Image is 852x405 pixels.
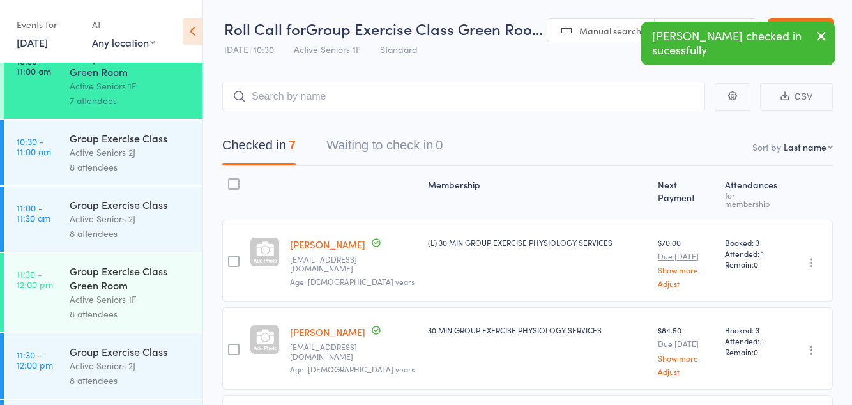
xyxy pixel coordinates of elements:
[92,14,155,35] div: At
[423,172,652,214] div: Membership
[294,43,360,56] span: Active Seniors 1F
[725,237,781,248] span: Booked: 3
[70,93,192,108] div: 7 attendees
[4,253,202,332] a: 11:30 -12:00 pmGroup Exercise Class Green RoomActive Seniors 1F8 attendees
[754,346,758,357] span: 0
[222,82,705,111] input: Search by name
[4,187,202,252] a: 11:00 -11:30 amGroup Exercise ClassActive Seniors 2J8 attendees
[70,160,192,174] div: 8 attendees
[4,40,202,119] a: 10:30 -11:00 amGroup Exercise Class Green RoomActive Seniors 1F7 attendees
[725,248,781,259] span: Attended: 1
[224,18,306,39] span: Roll Call for
[760,83,833,111] button: CSV
[92,35,155,49] div: Any location
[290,276,415,287] span: Age: [DEMOGRAPHIC_DATA] years
[658,354,715,362] a: Show more
[768,18,834,43] a: Exit roll call
[653,172,720,214] div: Next Payment
[17,136,51,157] time: 10:30 - 11:00 am
[17,14,79,35] div: Events for
[326,132,443,165] button: Waiting to check in0
[4,120,202,185] a: 10:30 -11:00 amGroup Exercise ClassActive Seniors 2J8 attendees
[289,138,296,152] div: 7
[70,79,192,93] div: Active Seniors 1F
[658,279,715,287] a: Adjust
[754,259,758,270] span: 0
[70,211,192,226] div: Active Seniors 2J
[70,292,192,307] div: Active Seniors 1F
[290,325,365,339] a: [PERSON_NAME]
[725,335,781,346] span: Attended: 1
[290,342,418,361] small: wozzie777@gmail.com
[436,138,443,152] div: 0
[290,238,365,251] a: [PERSON_NAME]
[70,197,192,211] div: Group Exercise Class
[658,266,715,274] a: Show more
[70,373,192,388] div: 8 attendees
[17,35,48,49] a: [DATE]
[380,43,418,56] span: Standard
[70,344,192,358] div: Group Exercise Class
[306,18,543,39] span: Group Exercise Class Green Roo…
[224,43,274,56] span: [DATE] 10:30
[70,264,192,292] div: Group Exercise Class Green Room
[70,358,192,373] div: Active Seniors 2J
[17,269,53,289] time: 11:30 - 12:00 pm
[658,367,715,376] a: Adjust
[17,349,53,370] time: 11:30 - 12:00 pm
[70,145,192,160] div: Active Seniors 2J
[290,255,418,273] small: smcaldwell@bigpond.com
[70,50,192,79] div: Group Exercise Class Green Room
[725,346,781,357] span: Remain:
[428,237,647,248] div: (L) 30 MIN GROUP EXERCISE PHYSIOLOGY SERVICES
[725,325,781,335] span: Booked: 3
[725,259,781,270] span: Remain:
[641,22,835,65] div: [PERSON_NAME] checked in sucessfully
[658,339,715,348] small: Due [DATE]
[658,237,715,287] div: $70.00
[784,141,826,153] div: Last name
[752,141,781,153] label: Sort by
[720,172,786,214] div: Atten­dances
[4,333,202,399] a: 11:30 -12:00 pmGroup Exercise ClassActive Seniors 2J8 attendees
[70,307,192,321] div: 8 attendees
[579,24,641,37] span: Manual search
[70,226,192,241] div: 8 attendees
[70,131,192,145] div: Group Exercise Class
[658,252,715,261] small: Due [DATE]
[658,325,715,375] div: $84.50
[725,191,781,208] div: for membership
[428,325,647,335] div: 30 MIN GROUP EXERCISE PHYSIOLOGY SERVICES
[17,56,51,76] time: 10:30 - 11:00 am
[222,132,296,165] button: Checked in7
[290,363,415,374] span: Age: [DEMOGRAPHIC_DATA] years
[17,202,50,223] time: 11:00 - 11:30 am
